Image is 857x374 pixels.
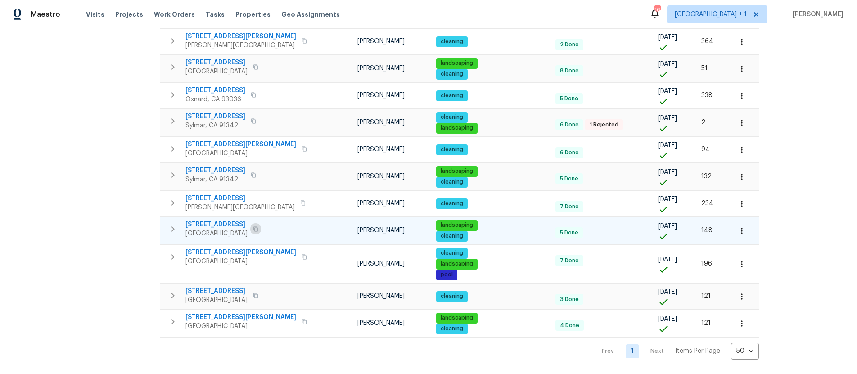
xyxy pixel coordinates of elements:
[185,175,245,184] span: Sylmar, CA 91342
[357,92,405,99] span: [PERSON_NAME]
[437,249,467,257] span: cleaning
[437,221,477,229] span: landscaping
[31,10,60,19] span: Maestro
[185,313,296,322] span: [STREET_ADDRESS][PERSON_NAME]
[701,119,705,126] span: 2
[701,227,713,234] span: 148
[185,257,296,266] span: [GEOGRAPHIC_DATA]
[556,175,582,183] span: 5 Done
[437,314,477,322] span: landscaping
[556,257,582,265] span: 7 Done
[357,200,405,207] span: [PERSON_NAME]
[357,293,405,299] span: [PERSON_NAME]
[556,296,582,303] span: 3 Done
[185,322,296,331] span: [GEOGRAPHIC_DATA]
[86,10,104,19] span: Visits
[185,203,295,212] span: [PERSON_NAME][GEOGRAPHIC_DATA]
[437,325,467,333] span: cleaning
[437,113,467,121] span: cleaning
[185,32,296,41] span: [STREET_ADDRESS][PERSON_NAME]
[185,58,248,67] span: [STREET_ADDRESS]
[115,10,143,19] span: Projects
[185,229,248,238] span: [GEOGRAPHIC_DATA]
[437,124,477,132] span: landscaping
[357,38,405,45] span: [PERSON_NAME]
[789,10,843,19] span: [PERSON_NAME]
[357,65,405,72] span: [PERSON_NAME]
[185,149,296,158] span: [GEOGRAPHIC_DATA]
[437,271,456,279] span: pool
[658,196,677,203] span: [DATE]
[626,344,639,358] a: Goto page 1
[586,121,622,129] span: 1 Rejected
[658,289,677,295] span: [DATE]
[556,121,582,129] span: 6 Done
[437,293,467,300] span: cleaning
[701,146,710,153] span: 94
[658,316,677,322] span: [DATE]
[185,194,295,203] span: [STREET_ADDRESS]
[437,200,467,207] span: cleaning
[658,169,677,176] span: [DATE]
[556,67,582,75] span: 8 Done
[185,220,248,229] span: [STREET_ADDRESS]
[701,38,713,45] span: 364
[185,86,245,95] span: [STREET_ADDRESS]
[658,142,677,149] span: [DATE]
[357,261,405,267] span: [PERSON_NAME]
[185,166,245,175] span: [STREET_ADDRESS]
[556,149,582,157] span: 6 Done
[658,115,677,122] span: [DATE]
[206,11,225,18] span: Tasks
[281,10,340,19] span: Geo Assignments
[701,320,711,326] span: 121
[675,10,747,19] span: [GEOGRAPHIC_DATA] + 1
[235,10,271,19] span: Properties
[556,95,582,103] span: 5 Done
[185,248,296,257] span: [STREET_ADDRESS][PERSON_NAME]
[701,173,712,180] span: 132
[593,343,759,360] nav: Pagination Navigation
[185,41,296,50] span: [PERSON_NAME][GEOGRAPHIC_DATA]
[437,70,467,78] span: cleaning
[556,203,582,211] span: 7 Done
[357,320,405,326] span: [PERSON_NAME]
[357,146,405,153] span: [PERSON_NAME]
[556,41,582,49] span: 2 Done
[701,92,713,99] span: 338
[731,339,759,363] div: 50
[185,140,296,149] span: [STREET_ADDRESS][PERSON_NAME]
[437,260,477,268] span: landscaping
[675,347,720,356] p: Items Per Page
[185,112,245,121] span: [STREET_ADDRESS]
[556,229,582,237] span: 5 Done
[658,223,677,230] span: [DATE]
[437,178,467,186] span: cleaning
[654,5,660,14] div: 16
[185,287,248,296] span: [STREET_ADDRESS]
[357,119,405,126] span: [PERSON_NAME]
[357,173,405,180] span: [PERSON_NAME]
[437,38,467,45] span: cleaning
[437,146,467,153] span: cleaning
[185,67,248,76] span: [GEOGRAPHIC_DATA]
[556,322,583,329] span: 4 Done
[185,296,248,305] span: [GEOGRAPHIC_DATA]
[185,121,245,130] span: Sylmar, CA 91342
[701,261,712,267] span: 196
[185,95,245,104] span: Oxnard, CA 93036
[437,92,467,99] span: cleaning
[701,200,713,207] span: 234
[658,257,677,263] span: [DATE]
[357,227,405,234] span: [PERSON_NAME]
[658,88,677,95] span: [DATE]
[658,34,677,41] span: [DATE]
[437,167,477,175] span: landscaping
[437,232,467,240] span: cleaning
[154,10,195,19] span: Work Orders
[701,65,708,72] span: 51
[701,293,711,299] span: 121
[658,61,677,68] span: [DATE]
[437,59,477,67] span: landscaping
